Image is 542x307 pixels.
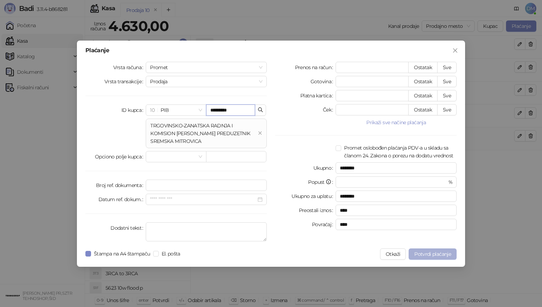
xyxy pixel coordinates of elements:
input: Popust [340,177,447,187]
span: Štampa na A4 štampaču [91,250,153,258]
label: Ček [323,104,336,115]
label: Datum ref. dokum. [98,194,146,205]
label: Broj ref. dokumenta [96,180,146,191]
button: Close [450,45,461,56]
span: Promet [150,62,263,73]
label: Ukupno [313,162,336,174]
input: Datum ref. dokum. [150,195,256,203]
span: Potvrdi plaćanje [414,251,451,257]
label: ID kupca [121,104,146,116]
label: Opciono polje kupca [95,151,146,162]
span: Zatvori [450,48,461,53]
span: Prodaja [150,76,263,87]
button: Sve [437,62,457,73]
span: El. pošta [159,250,183,258]
span: 10 [150,107,155,113]
button: Ostatak [408,104,438,115]
span: Promet oslobođen plaćanja PDV-a u skladu sa članom 24. Zakona o porezu na dodatu vrednost [341,144,457,159]
label: Popust [308,176,336,188]
button: Ostatak [408,62,438,73]
button: Prikaži sve načine plaćanja [336,118,457,127]
button: Sve [437,76,457,87]
button: Otkaži [380,248,406,260]
textarea: Dodatni tekst [146,222,267,241]
button: Ostatak [408,76,438,87]
label: Prenos na račun [295,62,336,73]
button: Sve [437,104,457,115]
div: TRGOVINSKO-ZANATSKA RADNJA I KOMISION [PERSON_NAME] PREDUZETNIK SREMSKA MITROVICA [150,122,255,145]
label: Gotovina [311,76,336,87]
label: Povraćaj [312,219,336,230]
input: Broj ref. dokumenta [146,180,267,191]
button: close [258,131,262,136]
button: Sve [437,90,457,101]
label: Vrsta transakcije [104,76,146,87]
button: Ostatak [408,90,438,101]
span: close [452,48,458,53]
span: PIB [150,105,202,115]
button: Potvrdi plaćanje [409,248,457,260]
div: Plaćanje [85,48,457,53]
label: Ukupno za uplatu [291,191,336,202]
label: Preostali iznos [299,205,336,216]
label: Platna kartica [300,90,336,101]
label: Dodatni tekst [110,222,146,234]
label: Vrsta računa [113,62,146,73]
